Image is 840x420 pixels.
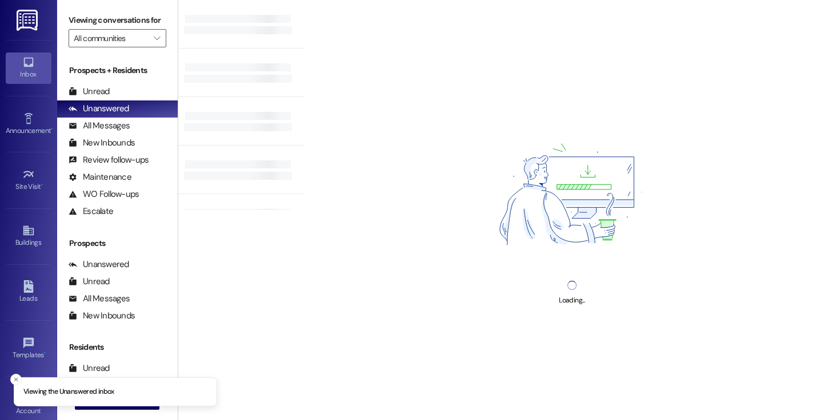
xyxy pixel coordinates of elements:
i:  [154,34,160,43]
div: Unread [69,86,110,98]
p: Viewing the Unanswered inbox [23,387,114,397]
img: ResiDesk Logo [17,10,40,31]
div: Unanswered [69,103,129,115]
a: Account [6,389,51,420]
input: All communities [74,29,148,47]
span: • [44,349,46,357]
div: Prospects [57,237,178,249]
button: Close toast [10,374,22,385]
a: Inbox [6,52,51,83]
div: New Inbounds [69,310,135,322]
div: Prospects + Residents [57,64,178,76]
div: Review follow-ups [69,154,149,166]
span: • [51,125,53,133]
div: Unread [69,362,110,374]
a: Site Visit • [6,165,51,196]
div: Residents [57,341,178,353]
label: Viewing conversations for [69,11,166,29]
div: Unanswered [69,259,129,270]
div: Maintenance [69,171,131,183]
span: • [41,181,43,189]
a: Leads [6,277,51,308]
a: Templates • [6,333,51,364]
div: WO Follow-ups [69,188,139,200]
div: New Inbounds [69,137,135,149]
div: Unread [69,276,110,288]
a: Buildings [6,221,51,252]
div: All Messages [69,293,130,305]
div: All Messages [69,120,130,132]
div: Escalate [69,205,113,217]
div: Loading... [559,294,585,306]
